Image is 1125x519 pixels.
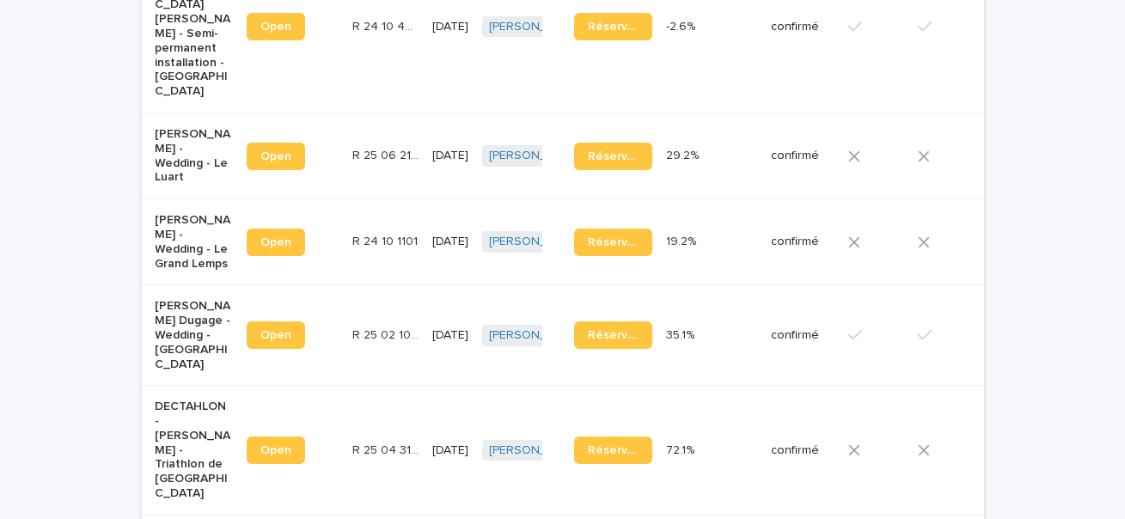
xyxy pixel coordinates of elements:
span: Réservation [588,236,639,248]
a: Réservation [574,13,652,40]
p: R 25 06 2191 [352,145,422,163]
a: Réservation [574,437,652,464]
a: [PERSON_NAME] [489,443,583,458]
a: [PERSON_NAME] [489,149,583,163]
span: Open [260,150,291,162]
p: [DATE] [432,443,468,458]
p: R 24 10 1101 [352,231,421,249]
a: [PERSON_NAME] [489,20,583,34]
p: [PERSON_NAME] - Wedding - Le Grand Lemps [156,213,234,271]
a: Open [247,143,305,170]
a: Réservation [574,229,652,256]
p: 19.2% [666,231,700,249]
p: [PERSON_NAME] - Wedding - Le Luart [156,127,234,185]
p: [DATE] [432,328,468,343]
span: Réservation [588,444,639,456]
p: confirmé [771,149,835,163]
p: [DATE] [432,149,468,163]
tr: [PERSON_NAME] - Wedding - Le Grand LempsOpenR 24 10 1101R 24 10 1101 [DATE][PERSON_NAME] Réservat... [142,199,1108,285]
p: confirmé [771,328,835,343]
p: 35.1% [666,325,698,343]
p: confirmé [771,20,835,34]
a: [PERSON_NAME] [489,328,583,343]
p: R 24 10 4384 [352,16,422,34]
a: Réservation [574,321,652,349]
span: Open [260,444,291,456]
a: Open [247,229,305,256]
p: DECTAHLON - [PERSON_NAME] - Triathlon de [GEOGRAPHIC_DATA] [156,400,234,501]
p: -2.6% [666,16,699,34]
span: Open [260,236,291,248]
p: confirmé [771,443,835,458]
a: [PERSON_NAME] [489,235,583,249]
p: confirmé [771,235,835,249]
a: Réservation [574,143,652,170]
tr: [PERSON_NAME] - Wedding - Le LuartOpenR 25 06 2191R 25 06 2191 [DATE][PERSON_NAME] Réservation29.... [142,113,1108,198]
p: [DATE] [432,20,468,34]
span: Open [260,329,291,341]
span: Réservation [588,21,639,33]
p: [PERSON_NAME] Dugage - Wedding - [GEOGRAPHIC_DATA] [156,299,234,371]
p: R 25 02 1067 [352,325,422,343]
a: Open [247,437,305,464]
a: Open [247,321,305,349]
p: R 25 04 3168 [352,440,422,458]
p: 72.1% [666,440,698,458]
p: 29.2% [666,145,702,163]
p: [DATE] [432,235,468,249]
tr: DECTAHLON - [PERSON_NAME] - Triathlon de [GEOGRAPHIC_DATA]OpenR 25 04 3168R 25 04 3168 [DATE][PER... [142,386,1108,516]
span: Réservation [588,329,639,341]
tr: [PERSON_NAME] Dugage - Wedding - [GEOGRAPHIC_DATA]OpenR 25 02 1067R 25 02 1067 [DATE][PERSON_NAME... [142,285,1108,386]
span: Réservation [588,150,639,162]
a: Open [247,13,305,40]
span: Open [260,21,291,33]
